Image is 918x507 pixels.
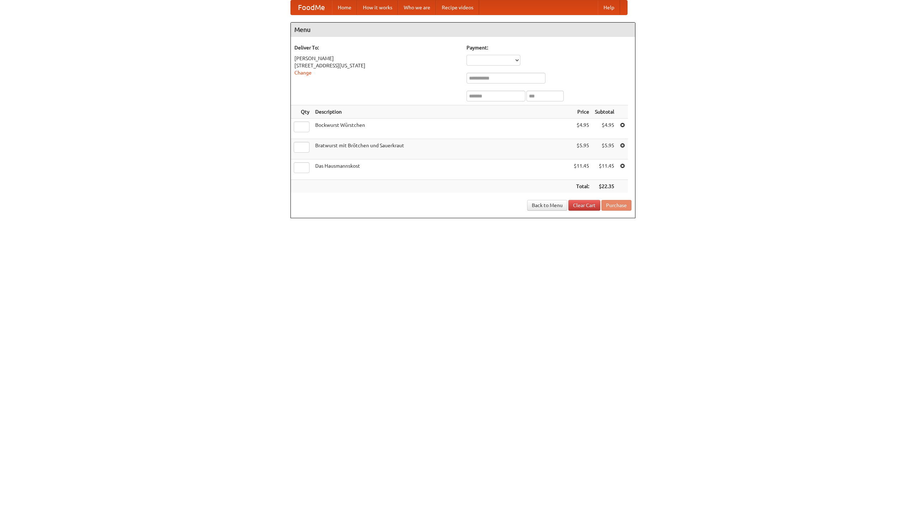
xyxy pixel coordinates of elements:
[357,0,398,15] a: How it works
[294,62,459,69] div: [STREET_ADDRESS][US_STATE]
[467,44,631,51] h5: Payment:
[592,139,617,159] td: $5.95
[571,180,592,193] th: Total:
[592,180,617,193] th: $22.35
[571,105,592,119] th: Price
[312,139,571,159] td: Bratwurst mit Brötchen und Sauerkraut
[592,159,617,180] td: $11.45
[312,105,571,119] th: Description
[527,200,567,211] a: Back to Menu
[598,0,620,15] a: Help
[601,200,631,211] button: Purchase
[592,119,617,139] td: $4.95
[571,139,592,159] td: $5.95
[436,0,479,15] a: Recipe videos
[294,70,312,76] a: Change
[592,105,617,119] th: Subtotal
[568,200,600,211] a: Clear Cart
[291,23,635,37] h4: Menu
[332,0,357,15] a: Home
[294,44,459,51] h5: Deliver To:
[291,0,332,15] a: FoodMe
[398,0,436,15] a: Who we are
[294,55,459,62] div: [PERSON_NAME]
[312,119,571,139] td: Bockwurst Würstchen
[291,105,312,119] th: Qty
[571,119,592,139] td: $4.95
[312,159,571,180] td: Das Hausmannskost
[571,159,592,180] td: $11.45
